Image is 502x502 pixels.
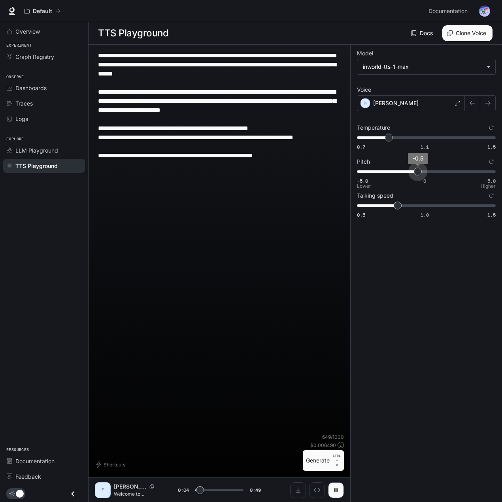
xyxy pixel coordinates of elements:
span: Documentation [15,457,55,465]
p: Lower [357,184,371,189]
div: inworld-tts-1-max [357,59,495,74]
a: TTS Playground [3,159,85,173]
span: 1.1 [421,143,429,150]
span: -5.0 [357,177,368,184]
p: 649 / 1000 [322,434,344,440]
span: 0:04 [178,486,189,494]
span: Dark mode toggle [16,489,24,498]
a: LLM Playground [3,143,85,157]
button: Clone Voice [442,25,493,41]
a: Traces [3,96,85,110]
h1: TTS Playground [98,25,168,41]
a: Dashboards [3,81,85,95]
p: Talking speed [357,193,393,198]
div: E [96,484,109,496]
p: CTRL + [333,453,341,463]
a: Logs [3,112,85,126]
p: [PERSON_NAME] [114,483,146,491]
a: Graph Registry [3,50,85,64]
span: 0:49 [250,486,261,494]
button: Reset to default [487,123,496,132]
span: -0.5 [413,155,423,162]
a: Overview [3,25,85,38]
span: Graph Registry [15,53,54,61]
span: Logs [15,115,28,123]
button: Reset to default [487,191,496,200]
button: Download audio [290,482,306,498]
p: ⏎ [333,453,341,468]
button: Shortcuts [95,458,128,471]
p: Higher [481,184,496,189]
p: $ 0.006490 [310,442,336,449]
a: Docs [410,25,436,41]
p: Default [33,8,52,15]
p: Pitch [357,159,370,164]
span: Dashboards [15,84,47,92]
span: Overview [15,27,40,36]
button: Copy Voice ID [146,484,157,489]
span: 0.5 [357,211,365,218]
p: Model [357,51,373,56]
p: [PERSON_NAME] [373,99,419,107]
p: Welcome to Frostline, A new and upcoming Fortnite eSports team looking for recruits. We vary from... [114,491,159,497]
button: Inspect [309,482,325,498]
a: Documentation [3,454,85,468]
button: Close drawer [64,486,82,502]
button: User avatar [477,3,493,19]
p: Voice [357,87,371,92]
img: User avatar [479,6,490,17]
span: 1.5 [487,143,496,150]
div: inworld-tts-1-max [363,63,483,71]
span: 0.7 [357,143,365,150]
button: Reset to default [487,157,496,166]
span: LLM Playground [15,146,58,155]
span: TTS Playground [15,162,58,170]
span: Traces [15,99,33,108]
span: Feedback [15,472,41,481]
span: 0 [423,177,426,184]
button: All workspaces [21,3,64,19]
a: Documentation [425,3,474,19]
span: 5.0 [487,177,496,184]
p: Temperature [357,125,390,130]
span: 1.0 [421,211,429,218]
span: 1.5 [487,211,496,218]
button: GenerateCTRL +⏎ [303,450,344,471]
span: Documentation [428,6,468,16]
a: Feedback [3,470,85,483]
